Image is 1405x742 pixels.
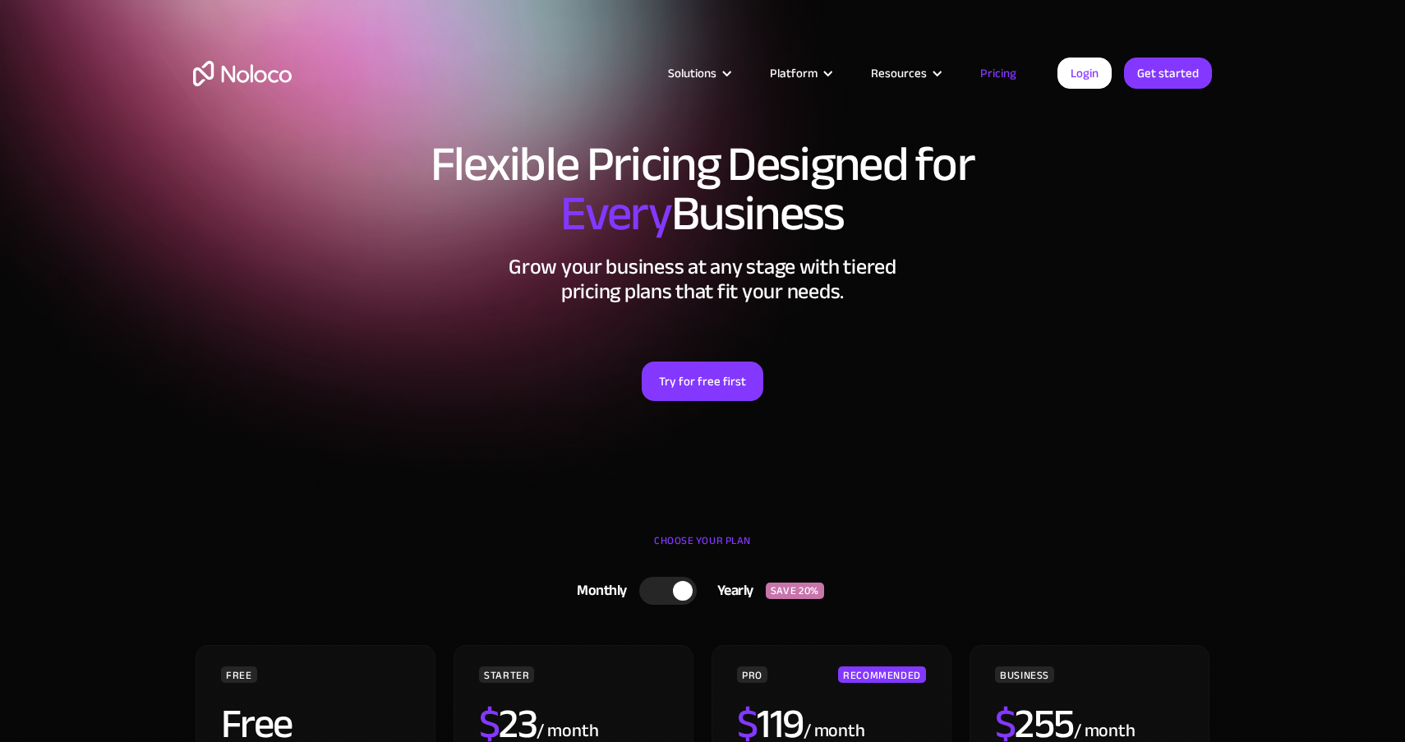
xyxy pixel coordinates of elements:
[193,528,1212,569] div: CHOOSE YOUR PLAN
[770,62,818,84] div: Platform
[642,362,763,401] a: Try for free first
[221,666,257,683] div: FREE
[193,61,292,86] a: home
[838,666,926,683] div: RECOMMENDED
[668,62,716,84] div: Solutions
[1124,58,1212,89] a: Get started
[766,583,824,599] div: SAVE 20%
[193,255,1212,304] h2: Grow your business at any stage with tiered pricing plans that fit your needs.
[995,666,1054,683] div: BUSINESS
[193,140,1212,238] h1: Flexible Pricing Designed for Business
[850,62,960,84] div: Resources
[556,578,639,603] div: Monthly
[737,666,767,683] div: PRO
[479,666,534,683] div: STARTER
[871,62,927,84] div: Resources
[960,62,1037,84] a: Pricing
[697,578,766,603] div: Yearly
[647,62,749,84] div: Solutions
[749,62,850,84] div: Platform
[1057,58,1112,89] a: Login
[560,168,671,260] span: Every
